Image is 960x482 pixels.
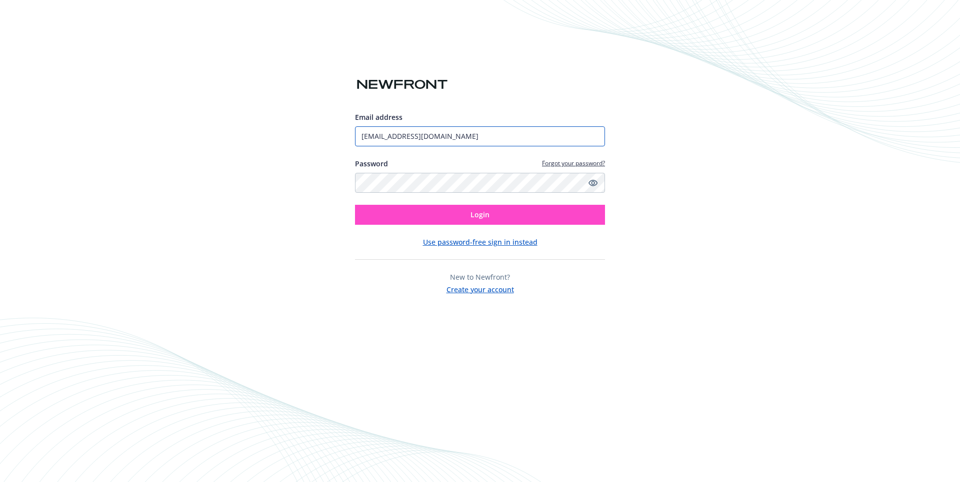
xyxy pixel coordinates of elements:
button: Use password-free sign in instead [423,237,537,247]
span: New to Newfront? [450,272,510,282]
input: Enter your email [355,126,605,146]
label: Password [355,158,388,169]
span: Login [470,210,489,219]
a: Show password [587,177,599,189]
button: Create your account [446,282,514,295]
a: Forgot your password? [542,159,605,167]
button: Login [355,205,605,225]
img: Newfront logo [355,76,449,93]
span: Email address [355,112,402,122]
input: Enter your password [355,173,605,193]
